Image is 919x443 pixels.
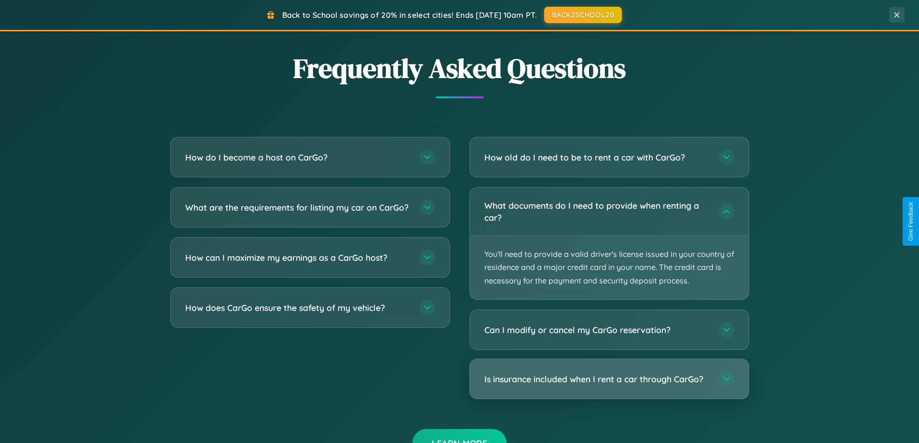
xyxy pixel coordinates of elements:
button: BACK2SCHOOL20 [544,7,622,23]
h3: Is insurance included when I rent a car through CarGo? [484,373,709,385]
h2: Frequently Asked Questions [170,50,749,87]
span: Back to School savings of 20% in select cities! Ends [DATE] 10am PT. [282,10,537,20]
h3: What are the requirements for listing my car on CarGo? [185,201,410,214]
h3: Can I modify or cancel my CarGo reservation? [484,324,709,336]
h3: How does CarGo ensure the safety of my vehicle? [185,302,410,314]
p: You'll need to provide a valid driver's license issued in your country of residence and a major c... [470,236,749,299]
h3: How can I maximize my earnings as a CarGo host? [185,252,410,264]
h3: How do I become a host on CarGo? [185,151,410,163]
h3: How old do I need to be to rent a car with CarGo? [484,151,709,163]
div: Give Feedback [907,202,914,241]
h3: What documents do I need to provide when renting a car? [484,200,709,223]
